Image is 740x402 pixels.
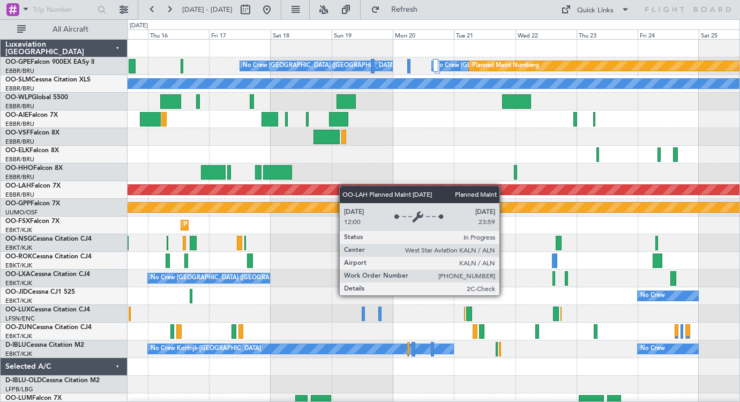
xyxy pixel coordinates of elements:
a: EBBR/BRU [5,191,34,199]
span: OO-HHO [5,165,33,172]
a: OO-ZUNCessna Citation CJ4 [5,324,92,331]
a: EBBR/BRU [5,102,34,110]
a: OO-LUMFalcon 7X [5,395,62,401]
a: OO-NSGCessna Citation CJ4 [5,236,92,242]
button: Refresh [366,1,430,18]
a: EBBR/BRU [5,67,34,75]
div: No Crew [GEOGRAPHIC_DATA] ([GEOGRAPHIC_DATA] National) [151,270,330,286]
a: OO-HHOFalcon 8X [5,165,63,172]
a: OO-ELKFalcon 8X [5,147,59,154]
span: OO-LAH [5,183,31,189]
div: Fri 24 [638,29,699,39]
a: OO-LAHFalcon 7X [5,183,61,189]
a: LFPB/LBG [5,385,33,393]
a: EBKT/KJK [5,279,32,287]
a: OO-GPPFalcon 7X [5,200,60,207]
button: All Aircraft [12,21,116,38]
span: Refresh [382,6,427,13]
span: OO-LUX [5,307,31,313]
a: OO-VSFFalcon 8X [5,130,59,136]
span: OO-ZUN [5,324,32,331]
div: Wed 22 [515,29,577,39]
a: EBBR/BRU [5,120,34,128]
span: OO-JID [5,289,28,295]
a: OO-LUXCessna Citation CJ4 [5,307,90,313]
span: OO-ELK [5,147,29,154]
div: [DATE] [130,21,148,31]
a: LFSN/ENC [5,315,35,323]
span: OO-NSG [5,236,32,242]
span: OO-AIE [5,112,28,118]
a: EBKT/KJK [5,332,32,340]
div: No Crew [640,288,665,304]
div: Quick Links [577,5,614,16]
a: OO-FSXFalcon 7X [5,218,59,225]
a: EBKT/KJK [5,350,32,358]
a: OO-GPEFalcon 900EX EASy II [5,59,94,65]
a: EBBR/BRU [5,138,34,146]
a: EBBR/BRU [5,85,34,93]
span: OO-LXA [5,271,31,278]
span: OO-GPP [5,200,31,207]
button: Quick Links [556,1,635,18]
a: D-IBLU-OLDCessna Citation M2 [5,377,100,384]
a: OO-ROKCessna Citation CJ4 [5,254,92,260]
a: OO-JIDCessna CJ1 525 [5,289,75,295]
span: OO-SLM [5,77,31,83]
div: Thu 23 [577,29,638,39]
a: EBKT/KJK [5,226,32,234]
div: Planned Maint Kortrijk-[GEOGRAPHIC_DATA] [184,217,309,233]
span: OO-FSX [5,218,30,225]
div: Planned Maint Nurnberg [472,58,539,74]
span: [DATE] - [DATE] [182,5,233,14]
a: EBKT/KJK [5,262,32,270]
a: OO-LXACessna Citation CJ4 [5,271,90,278]
a: EBKT/KJK [5,297,32,305]
div: Thu 16 [148,29,209,39]
a: EBKT/KJK [5,244,32,252]
span: OO-WLP [5,94,32,101]
a: UUMO/OSF [5,209,38,217]
a: D-IBLUCessna Citation M2 [5,342,84,348]
a: OO-AIEFalcon 7X [5,112,58,118]
a: EBBR/BRU [5,173,34,181]
div: No Crew [640,341,665,357]
a: OO-SLMCessna Citation XLS [5,77,91,83]
span: D-IBLU-OLD [5,377,42,384]
span: OO-ROK [5,254,32,260]
div: Sat 18 [271,29,332,39]
span: All Aircraft [28,26,113,33]
input: Trip Number [33,2,94,18]
span: OO-LUM [5,395,32,401]
div: No Crew [GEOGRAPHIC_DATA] ([GEOGRAPHIC_DATA] National) [243,58,422,74]
span: OO-VSF [5,130,30,136]
span: OO-GPE [5,59,31,65]
a: OO-WLPGlobal 5500 [5,94,68,101]
div: Mon 20 [393,29,454,39]
span: D-IBLU [5,342,26,348]
div: Tue 21 [454,29,515,39]
div: Sun 19 [332,29,393,39]
a: EBBR/BRU [5,155,34,163]
div: Fri 17 [209,29,270,39]
div: No Crew Kortrijk-[GEOGRAPHIC_DATA] [151,341,261,357]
